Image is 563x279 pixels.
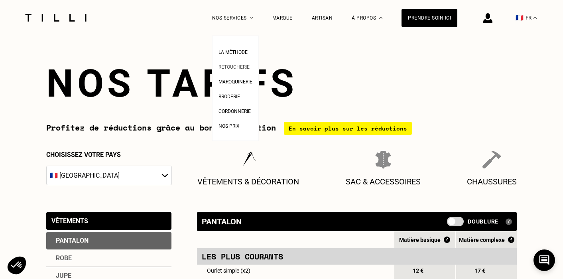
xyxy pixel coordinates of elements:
div: Robe [46,249,171,267]
img: Vêtements & décoration [239,151,257,169]
div: Profitez de réductions grâce au bonus réparation [46,122,517,135]
span: Broderie [219,94,240,99]
a: Artisan [312,15,333,21]
span: 🇫🇷 [516,14,524,22]
div: Pantalon [46,232,171,249]
p: Vêtements & décoration [197,177,299,186]
img: Qu'est ce qu'une doublure ? [506,218,512,225]
a: Prendre soin ici [402,9,457,27]
a: Nos prix [219,121,240,129]
p: Choisissez votre pays [46,151,172,158]
a: Retoucherie [219,62,250,70]
span: Maroquinerie [219,79,252,85]
p: Sac & Accessoires [346,177,421,186]
span: Retoucherie [219,64,250,70]
span: 17 € [472,267,487,274]
div: Matière basique [394,236,455,243]
div: Matière complexe [456,236,517,243]
span: La Méthode [219,49,248,55]
a: Cordonnerie [219,106,251,115]
img: Menu déroulant à propos [379,17,382,19]
h1: Nos tarifs [46,61,517,106]
a: Broderie [219,91,240,100]
img: menu déroulant [533,17,537,19]
img: Chaussures [482,151,501,169]
span: Cordonnerie [219,109,251,114]
a: Maroquinerie [219,77,252,85]
img: Sac & Accessoires [375,151,391,169]
span: Nos prix [219,123,240,129]
span: Doublure [468,218,498,225]
div: Vêtements [51,217,88,225]
p: Chaussures [467,177,517,186]
a: La Méthode [219,47,248,55]
img: icône connexion [483,13,492,23]
a: Marque [272,15,293,21]
td: Les plus courants [197,248,393,265]
img: Menu déroulant [250,17,253,19]
div: En savoir plus sur les réductions [284,122,412,135]
img: Qu'est ce que le Bonus Réparation ? [508,236,514,243]
td: Ourlet simple (x2) [197,265,393,277]
img: Logo du service de couturière Tilli [22,14,89,22]
div: Pantalon [202,217,242,226]
img: Qu'est ce que le Bonus Réparation ? [444,236,450,243]
span: 12 € [411,267,425,274]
